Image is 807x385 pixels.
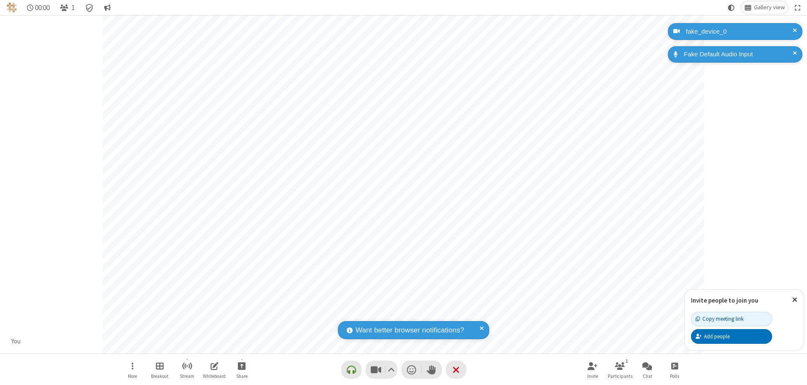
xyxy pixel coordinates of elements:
[128,374,137,379] span: More
[446,361,466,379] button: End or leave meeting
[741,1,788,14] button: Change layout
[608,374,633,379] span: Participants
[662,358,687,382] button: Open poll
[385,361,397,379] button: Video setting
[7,3,17,13] img: QA Selenium DO NOT DELETE OR CHANGE
[607,358,633,382] button: Open participant list
[791,1,804,14] button: Fullscreen
[147,358,172,382] button: Manage Breakout Rooms
[366,361,397,379] button: Stop video (⌘+Shift+V)
[580,358,605,382] button: Invite participants (⌘+Shift+I)
[100,1,114,14] button: Conversation
[56,1,78,14] button: Open participant list
[356,325,464,336] span: Want better browser notifications?
[180,374,194,379] span: Stream
[696,315,744,323] div: Copy meeting link
[202,358,227,382] button: Open shared whiteboard
[587,374,598,379] span: Invite
[151,374,169,379] span: Breakout
[401,361,422,379] button: Send a reaction
[786,290,804,310] button: Close popover
[681,50,796,59] div: Fake Default Audio Input
[8,337,24,346] div: You
[670,374,679,379] span: Polls
[683,27,796,37] div: fake_device_0
[754,4,785,11] span: Gallery view
[691,312,772,326] button: Copy meeting link
[82,1,98,14] div: Meeting details Encryption enabled
[71,4,75,12] span: 1
[174,358,200,382] button: Start streaming
[229,358,254,382] button: Start sharing
[623,357,630,365] div: 1
[24,1,53,14] div: Timer
[635,358,660,382] button: Open chat
[35,4,50,12] span: 00:00
[691,296,758,304] label: Invite people to join you
[643,374,652,379] span: Chat
[422,361,442,379] button: Raise hand
[120,358,145,382] button: Open menu
[203,374,226,379] span: Whiteboard
[236,374,248,379] span: Share
[341,361,361,379] button: Connect your audio
[691,329,772,343] button: Add people
[725,1,738,14] button: Using system theme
